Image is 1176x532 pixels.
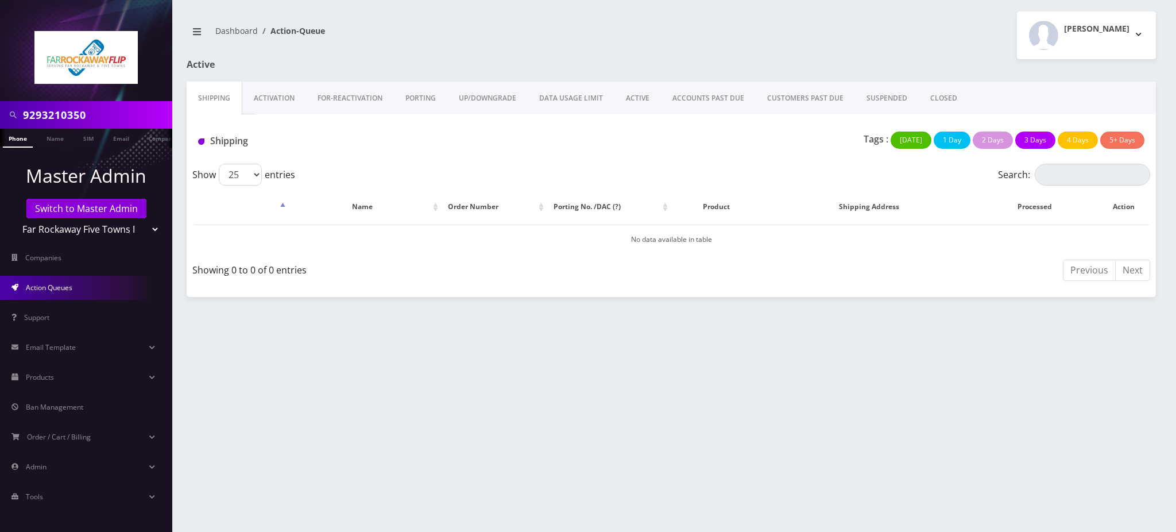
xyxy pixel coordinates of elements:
h1: Active [187,59,498,70]
th: Name: activate to sort column ascending [289,190,441,223]
a: Name [41,129,69,147]
img: Far Rockaway Five Towns Flip [34,31,138,84]
th: Action [1098,190,1149,223]
th: Processed: activate to sort column ascending [978,190,1097,223]
a: FOR-REActivation [306,82,394,115]
span: Ban Management [26,402,83,412]
button: 4 Days [1058,132,1098,149]
span: Companies [25,253,61,263]
li: Action-Queue [258,25,325,37]
a: PORTING [394,82,447,115]
th: Shipping Address [761,190,977,223]
a: CLOSED [919,82,969,115]
label: Search: [998,164,1150,186]
input: Search: [1035,164,1150,186]
a: SIM [78,129,99,147]
h2: [PERSON_NAME] [1064,24,1129,34]
a: Email [107,129,135,147]
th: Order Number: activate to sort column ascending [442,190,547,223]
a: DATA USAGE LIMIT [528,82,614,115]
span: Support [24,313,49,322]
img: Shipping [198,138,204,145]
a: ACCOUNTS PAST DUE [661,82,756,115]
a: Previous [1063,260,1116,281]
button: 5+ Days [1100,132,1144,149]
span: Order / Cart / Billing [27,432,91,442]
span: Action Queues [26,283,72,292]
span: Products [26,372,54,382]
a: Shipping [187,82,242,115]
a: Activation [242,82,306,115]
a: SUSPENDED [855,82,919,115]
div: Showing 0 to 0 of 0 entries [192,259,663,277]
a: UP/DOWNGRADE [447,82,528,115]
a: Switch to Master Admin [26,199,146,218]
a: Company [143,129,181,147]
a: Phone [3,129,33,148]
span: Admin [26,462,47,472]
label: Show entries [192,164,295,186]
button: 1 Day [934,132,970,149]
input: Search in Company [23,104,169,126]
a: Next [1115,260,1150,281]
th: Product [672,190,760,223]
button: 3 Days [1015,132,1055,149]
button: [PERSON_NAME] [1017,11,1156,59]
select: Showentries [219,164,262,186]
a: ACTIVE [614,82,661,115]
span: Tools [26,492,43,502]
th: : activate to sort column descending [194,190,288,223]
td: No data available in table [194,225,1149,254]
button: 2 Days [973,132,1013,149]
a: CUSTOMERS PAST DUE [756,82,855,115]
a: Dashboard [215,25,258,36]
th: Porting No. /DAC (?): activate to sort column ascending [548,190,671,223]
nav: breadcrumb [187,19,663,52]
span: Email Template [26,342,76,352]
button: [DATE] [891,132,931,149]
h1: Shipping [198,136,502,147]
p: Tags : [864,132,888,146]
